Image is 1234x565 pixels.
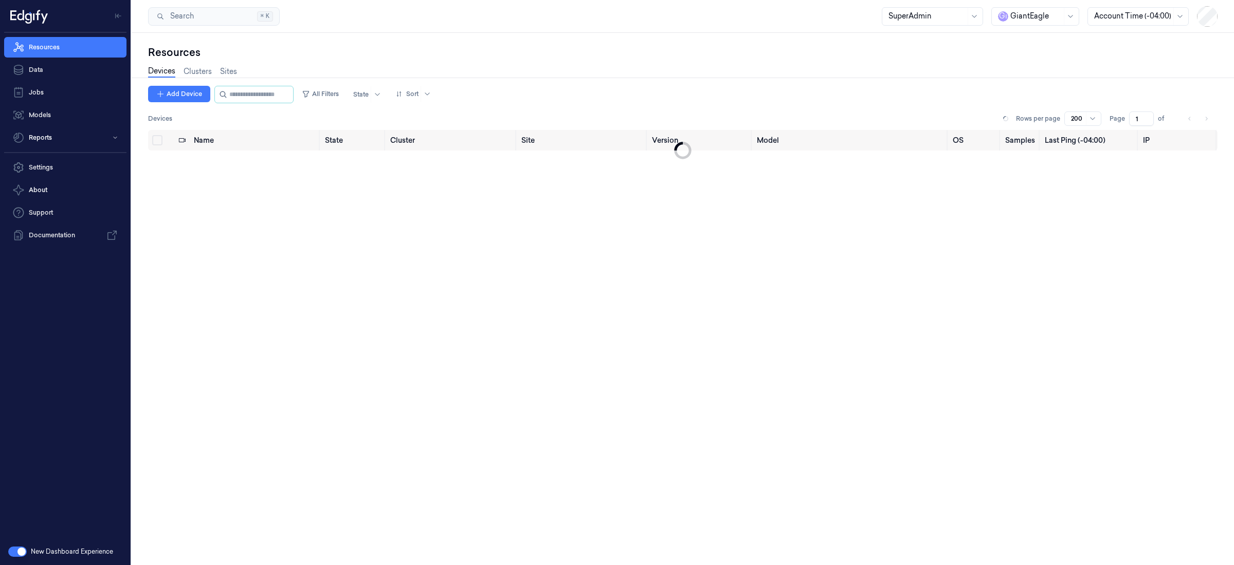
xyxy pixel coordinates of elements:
a: Models [4,105,126,125]
button: Select all [152,135,162,145]
th: Cluster [386,130,517,150]
span: of [1158,114,1174,123]
button: Search⌘K [148,7,280,26]
a: Jobs [4,82,126,103]
th: Model [753,130,949,150]
button: Reports [4,127,126,148]
button: Add Device [148,86,210,102]
a: Devices [148,66,175,78]
th: Name [190,130,320,150]
a: Documentation [4,225,126,246]
th: Samples [1001,130,1041,150]
div: Resources [148,45,1218,60]
span: Devices [148,114,172,123]
a: Clusters [184,66,212,77]
th: OS [949,130,1001,150]
a: Resources [4,37,126,58]
button: About [4,180,126,200]
th: Last Ping (-04:00) [1041,130,1139,150]
span: G i [998,11,1008,22]
th: Site [517,130,648,150]
a: Sites [220,66,237,77]
th: Version [648,130,753,150]
th: IP [1139,130,1218,150]
th: State [321,130,387,150]
nav: pagination [1183,111,1213,126]
button: Toggle Navigation [110,8,126,24]
p: Rows per page [1016,114,1060,123]
span: Page [1110,114,1125,123]
button: All Filters [298,86,343,102]
a: Support [4,202,126,223]
span: Search [166,11,194,22]
a: Data [4,60,126,80]
a: Settings [4,157,126,178]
